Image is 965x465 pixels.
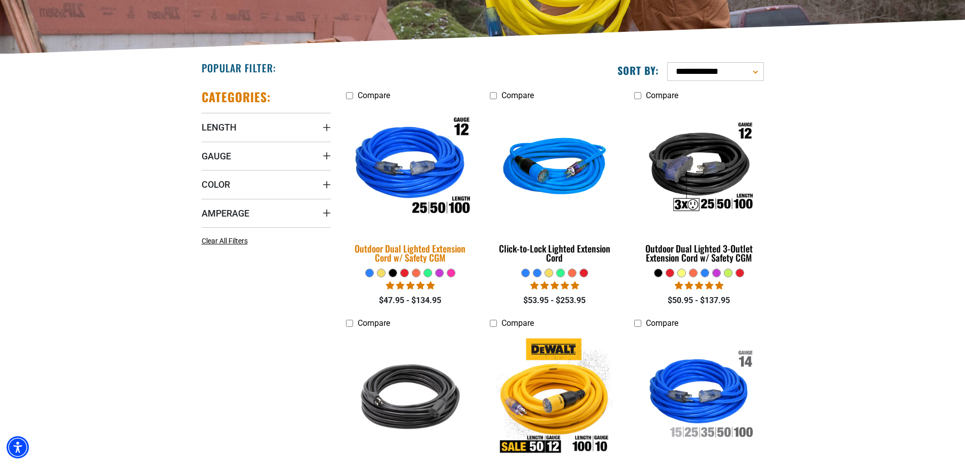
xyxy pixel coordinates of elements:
[202,207,249,219] span: Amperage
[202,113,331,141] summary: Length
[634,105,763,268] a: Outdoor Dual Lighted 3-Outlet Extension Cord w/ Safety CGM Outdoor Dual Lighted 3-Outlet Extensio...
[346,338,474,454] img: black
[501,91,534,100] span: Compare
[675,281,723,290] span: 4.80 stars
[646,91,678,100] span: Compare
[491,338,619,454] img: DEWALT 50-100 foot Lighted Click-to-Lock CGM Extension Cord 15A SJTW
[635,110,763,227] img: Outdoor Dual Lighted 3-Outlet Extension Cord w/ Safety CGM
[490,105,619,268] a: blue Click-to-Lock Lighted Extension Cord
[202,150,231,162] span: Gauge
[202,170,331,198] summary: Color
[386,281,435,290] span: 4.81 stars
[491,110,619,227] img: blue
[202,179,230,190] span: Color
[346,294,475,307] div: $47.95 - $134.95
[202,121,237,133] span: Length
[202,199,331,227] summary: Amperage
[202,142,331,170] summary: Gauge
[634,294,763,307] div: $50.95 - $137.95
[634,244,763,262] div: Outdoor Dual Lighted 3-Outlet Extension Cord w/ Safety CGM
[202,89,272,105] h2: Categories:
[490,294,619,307] div: $53.95 - $253.95
[202,237,248,245] span: Clear All Filters
[202,61,276,74] h2: Popular Filter:
[490,244,619,262] div: Click-to-Lock Lighted Extension Cord
[346,244,475,262] div: Outdoor Dual Lighted Extension Cord w/ Safety CGM
[339,104,481,233] img: Outdoor Dual Lighted Extension Cord w/ Safety CGM
[646,318,678,328] span: Compare
[202,236,252,246] a: Clear All Filters
[7,436,29,458] div: Accessibility Menu
[617,64,659,77] label: Sort by:
[358,318,390,328] span: Compare
[346,105,475,268] a: Outdoor Dual Lighted Extension Cord w/ Safety CGM Outdoor Dual Lighted Extension Cord w/ Safety CGM
[358,91,390,100] span: Compare
[635,338,763,454] img: Indoor Dual Lighted Extension Cord w/ Safety CGM
[501,318,534,328] span: Compare
[530,281,579,290] span: 4.87 stars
